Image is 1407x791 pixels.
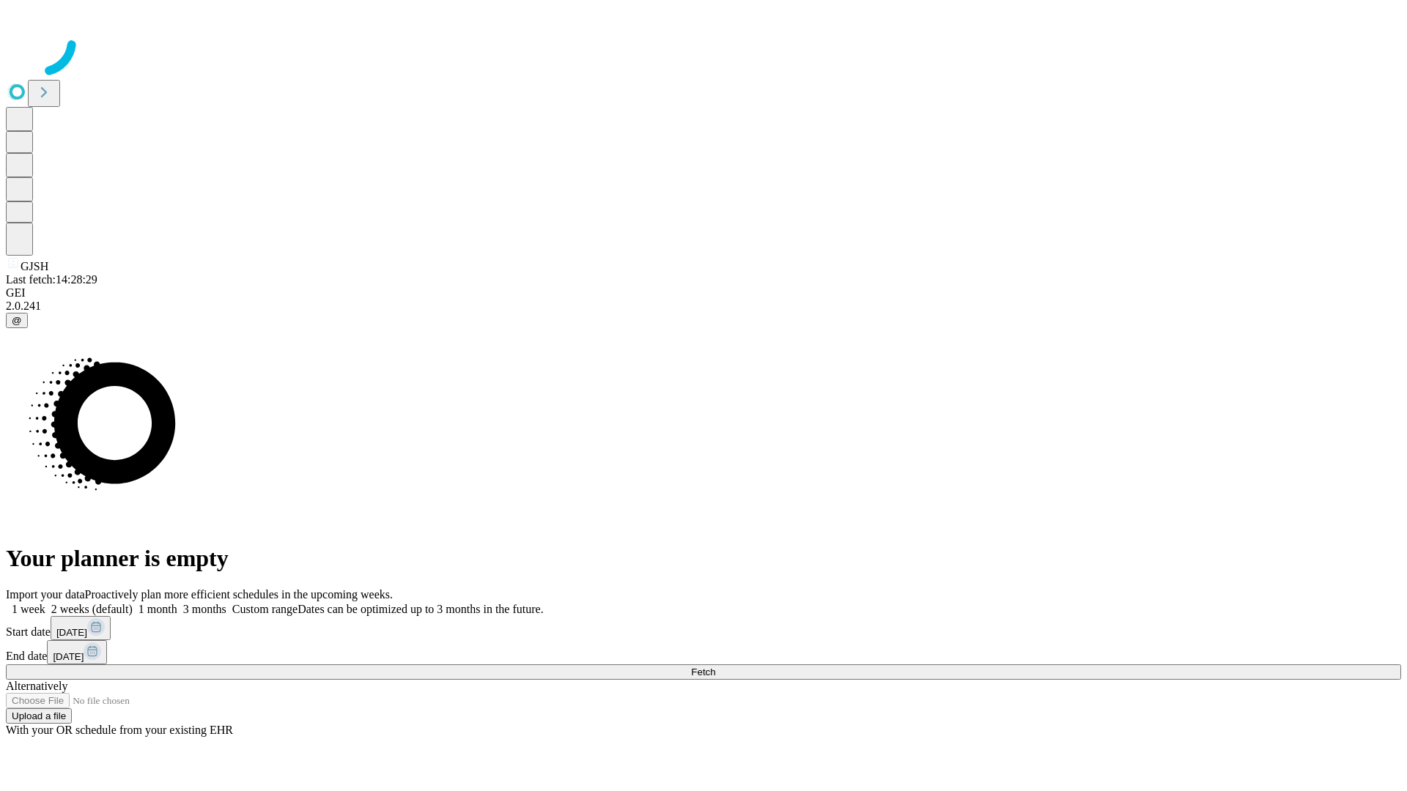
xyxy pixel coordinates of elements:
[47,640,107,664] button: [DATE]
[51,616,111,640] button: [DATE]
[6,286,1401,300] div: GEI
[56,627,87,638] span: [DATE]
[6,664,1401,680] button: Fetch
[6,640,1401,664] div: End date
[6,616,1401,640] div: Start date
[85,588,393,601] span: Proactively plan more efficient schedules in the upcoming weeks.
[183,603,226,615] span: 3 months
[691,666,715,677] span: Fetch
[6,273,97,286] span: Last fetch: 14:28:29
[6,724,233,736] span: With your OR schedule from your existing EHR
[6,545,1401,572] h1: Your planner is empty
[12,603,45,615] span: 1 week
[139,603,177,615] span: 1 month
[21,260,48,272] span: GJSH
[6,313,28,328] button: @
[6,588,85,601] span: Import your data
[6,680,67,692] span: Alternatively
[232,603,298,615] span: Custom range
[298,603,543,615] span: Dates can be optimized up to 3 months in the future.
[12,315,22,326] span: @
[51,603,133,615] span: 2 weeks (default)
[6,300,1401,313] div: 2.0.241
[6,708,72,724] button: Upload a file
[53,651,84,662] span: [DATE]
